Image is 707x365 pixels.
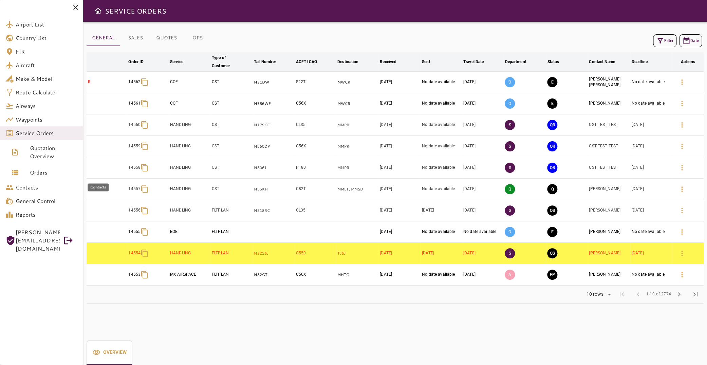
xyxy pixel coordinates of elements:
p: Q [505,184,515,194]
td: [PERSON_NAME] [PERSON_NAME] [588,72,630,93]
div: Tail Number [254,58,276,66]
td: [DATE] [630,136,672,157]
p: MHTG [337,272,377,278]
td: FLTPLAN [210,200,253,221]
p: S [505,248,515,258]
span: ACFT ICAO [296,58,326,66]
td: COF [169,93,210,114]
p: TJSJ [337,251,377,256]
p: N818RC [254,208,293,214]
p: MWCR [337,79,377,85]
span: FIR [16,48,78,56]
p: 14561 [128,101,141,106]
td: No date available [421,221,462,243]
td: C56X [295,136,336,157]
td: CST TEST TEST [588,157,630,179]
span: Destination [337,58,367,66]
span: Waypoints [16,115,78,124]
button: QUOTE SENT [547,248,557,258]
p: A [505,270,515,280]
span: Contact Name [589,58,624,66]
span: Order ID [128,58,152,66]
p: 14555 [128,229,141,235]
button: GENERAL [87,30,120,46]
td: HANDLING [169,136,210,157]
td: No date available [421,136,462,157]
p: O [505,98,515,109]
h6: SERVICE ORDERS [105,5,166,16]
button: OPS [182,30,213,46]
td: CST [210,136,253,157]
span: Status [547,58,568,66]
p: N55KH [254,186,293,192]
button: Filter [653,34,676,47]
td: [DATE] [378,72,421,93]
div: Status [547,58,559,66]
button: Details [674,181,690,197]
span: Department [505,58,535,66]
span: Airport List [16,20,78,29]
span: Route Calculator [16,88,78,96]
button: Open drawer [91,4,105,18]
button: EXECUTION [547,227,557,237]
button: EXECUTION [547,98,557,109]
span: Travel Date [463,58,492,66]
span: Reports [16,211,78,219]
span: Tail Number [254,58,284,66]
td: CST TEST TEST [588,136,630,157]
span: [PERSON_NAME][EMAIL_ADDRESS][DOMAIN_NAME] [16,228,60,253]
td: HANDLING [169,114,210,136]
span: Service [170,58,192,66]
td: [DATE] [378,200,421,221]
td: [DATE] [378,264,421,286]
p: MWCR [337,101,377,107]
td: No date available [630,264,672,286]
td: S22T [295,72,336,93]
span: Next Page [671,286,687,303]
td: No date available [462,221,504,243]
td: C56X [295,264,336,286]
div: Department [505,58,526,66]
span: Service Orders [16,129,78,137]
span: Received [380,58,405,66]
button: QUOTING [547,184,557,194]
button: Details [674,224,690,240]
div: 10 rows [584,291,605,297]
p: S [505,141,515,151]
td: CST [210,114,253,136]
td: [DATE] [630,200,672,221]
span: Last Page [687,286,704,303]
span: Deadline [631,58,656,66]
span: Aircraft [16,61,78,69]
p: S [505,205,515,216]
button: QUOTES [151,30,182,46]
td: No date available [421,157,462,179]
td: C550 [295,243,336,264]
td: [DATE] [462,243,504,264]
td: No date available [421,72,462,93]
button: Details [674,138,690,154]
div: Contact Name [589,58,615,66]
p: 14556 [128,207,141,213]
td: MX AIRSPACE [169,264,210,286]
td: [DATE] [462,93,504,114]
td: [DATE] [462,114,504,136]
td: P180 [295,157,336,179]
p: R [88,79,126,85]
td: No date available [421,264,462,286]
td: FLTPLAN [210,221,253,243]
p: 14558 [128,165,141,170]
td: FLTPLAN [210,243,253,264]
button: SALES [120,30,151,46]
td: CST [210,72,253,93]
td: [DATE] [462,157,504,179]
p: N82GT [254,272,293,278]
p: 14553 [128,272,141,277]
p: S [505,120,515,130]
p: MMPR [337,122,377,128]
td: C56X [295,93,336,114]
td: No date available [421,114,462,136]
td: No date available [630,221,672,243]
p: 14554 [128,250,141,256]
td: No date available [421,93,462,114]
